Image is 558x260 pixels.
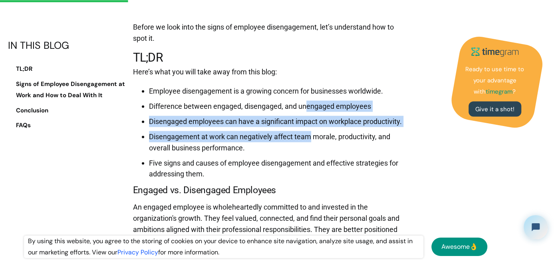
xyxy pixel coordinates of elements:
[8,105,127,116] a: Conclusion
[149,116,405,127] li: Disengaged employees can have a significant impact on workplace productivity.
[486,87,512,95] strong: timegram
[133,22,405,48] p: Before we look into the signs of employee disengagement, let’s understand how to spot it.
[8,78,127,101] a: Signs of Employee Disengagement at Work and How to Deal With It
[149,157,405,180] li: Five signs and causes of employee disengagement and effective strategies for addressing them.
[133,183,405,197] h3: Engaged vs. Disengaged Employees
[517,208,554,246] iframe: Tidio Chat
[149,100,405,112] li: Difference between engaged, disengaged, and unengaged employees
[149,131,405,153] li: Disengagement at work can negatively affect team morale, productivity, and overall business perfo...
[463,64,527,97] p: Ready to use time to your advantage with ?
[469,101,521,116] a: Give it a shot!
[24,236,423,258] div: By using this website, you agree to the storing of cookies on your device to enhance site navigat...
[8,63,127,74] a: TL;DR
[149,85,405,96] li: Employee disengagement is a growing concern for businesses worldwide.
[133,48,405,66] h2: TL;DR
[133,66,405,81] p: Here’s what you will take away from this blog:
[117,248,158,256] a: Privacy Policy
[8,40,127,51] div: IN THIS BLOG
[8,120,127,131] a: FAQs
[467,44,523,60] img: timegram logo
[431,238,487,256] a: Awesome👌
